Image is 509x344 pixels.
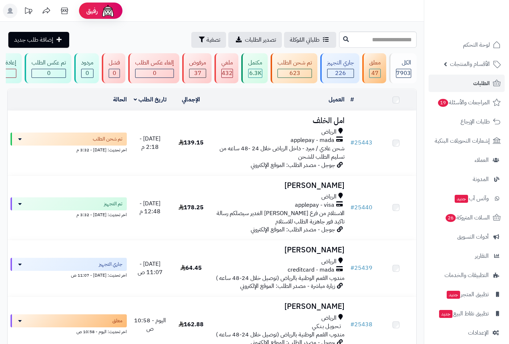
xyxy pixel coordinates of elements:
[249,69,262,77] span: 6.3K
[104,200,122,207] span: تم التجهيز
[11,327,127,335] div: اخر تحديث: اليوم - 10:58 ص
[468,328,489,338] span: الإعدادات
[288,266,334,274] span: creditcard - mada
[240,282,335,290] span: زيارة مباشرة - مصدر الطلب: الموقع الإلكتروني
[429,305,505,322] a: تطبيق نقاط البيعجديد
[32,69,66,77] div: 0
[327,69,354,77] div: 226
[8,32,69,48] a: إضافة طلب جديد
[438,309,489,319] span: تطبيق نقاط البيع
[429,247,505,265] a: التقارير
[134,95,167,104] a: تاريخ الطلب
[454,193,489,204] span: وآتس آب
[429,209,505,226] a: السلات المتروكة26
[217,209,345,226] span: الاستلام من فرع [PERSON_NAME] الغدير سيصلكم رسالة تاكيد فور جاهزية الطلب للاستلام
[289,69,300,77] span: 623
[312,322,341,331] span: تـحـويـل بـنـكـي
[269,53,319,83] a: تم شحن الطلب 623
[278,59,312,67] div: تم شحن الطلب
[291,136,334,144] span: applepay - mada
[189,59,206,67] div: مرفوض
[221,59,233,67] div: ملغي
[335,69,346,77] span: 226
[251,225,335,234] span: جوجل - مصدر الطلب: الموقع الإلكتروني
[214,302,345,311] h3: [PERSON_NAME]
[450,59,490,69] span: الأقسام والمنتجات
[182,95,200,104] a: الإجمالي
[99,261,122,268] span: جاري التجهيز
[240,53,269,83] a: مكتمل 6.3K
[100,53,127,83] a: فشل 0
[248,59,262,67] div: مكتمل
[321,128,337,136] span: الرياض
[153,69,157,77] span: 0
[86,7,98,15] span: رفيق
[206,35,220,44] span: تصفية
[439,310,452,318] span: جديد
[194,69,201,77] span: 37
[429,286,505,303] a: تطبيق المتجرجديد
[361,53,388,83] a: معلق 47
[81,59,93,67] div: مردود
[85,69,89,77] span: 0
[278,69,312,77] div: 623
[290,35,320,44] span: طلباتي المُوكلة
[135,59,174,67] div: إلغاء عكس الطلب
[249,69,262,77] div: 6349
[429,75,505,92] a: الطلبات
[445,213,490,223] span: السلات المتروكة
[475,251,489,261] span: التقارير
[455,195,468,203] span: جديد
[396,69,411,77] span: 7903
[245,35,276,44] span: تصدير الطلبات
[350,264,354,272] span: #
[371,69,379,77] span: 47
[11,146,127,153] div: اخر تحديث: [DATE] - 3:32 م
[463,40,490,50] span: لوحة التحكم
[191,32,226,48] button: تصفية
[127,53,181,83] a: إلغاء عكس الطلب 0
[179,203,204,212] span: 178.25
[284,32,336,48] a: طلباتي المُوكلة
[189,69,206,77] div: 37
[11,210,127,218] div: اخر تحديث: [DATE] - 3:32 م
[251,161,335,169] span: جوجل - مصدر الطلب: الموقع الإلكتروني
[295,201,334,209] span: applepay - visa
[350,138,354,147] span: #
[101,4,115,18] img: ai-face.png
[321,314,337,322] span: الرياض
[14,35,53,44] span: إضافة طلب جديد
[179,138,204,147] span: 139.15
[321,193,337,201] span: الرياض
[113,95,127,104] a: الحالة
[222,69,233,77] span: 432
[429,228,505,246] a: أدوات التسويق
[429,36,505,54] a: لوحة التحكم
[93,135,122,143] span: تم شحن الطلب
[23,53,73,83] a: تم عكس الطلب 0
[220,144,345,161] span: شحن عادي / مبرد - داخل الرياض خلال 24 -48 ساعه من تسليم الطلب للشحن
[473,174,489,184] span: المدونة
[139,134,160,151] span: [DATE] - 2:18 م
[369,59,381,67] div: معلق
[446,214,456,222] span: 26
[329,95,345,104] a: العميل
[32,59,66,67] div: تم عكس الطلب
[181,53,213,83] a: مرفوض 37
[216,274,345,282] span: مندوب القمم الوطنية بالرياض (توصيل خلال 24-48 ساعه )
[11,271,127,278] div: اخر تحديث: [DATE] - 11:07 ص
[429,132,505,150] a: إشعارات التحويلات البنكية
[438,99,448,107] span: 19
[437,97,490,108] span: المراجعات والأسئلة
[429,190,505,207] a: وآتس آبجديد
[350,203,372,212] a: #25440
[429,324,505,341] a: الإعدادات
[429,171,505,188] a: المدونة
[73,53,100,83] a: مردود 0
[216,330,345,339] span: مندوب القمم الوطنية بالرياض (توصيل خلال 24-48 ساعه )
[213,53,240,83] a: ملغي 432
[214,117,345,125] h3: امل الخلف
[350,138,372,147] a: #25443
[214,181,345,190] h3: [PERSON_NAME]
